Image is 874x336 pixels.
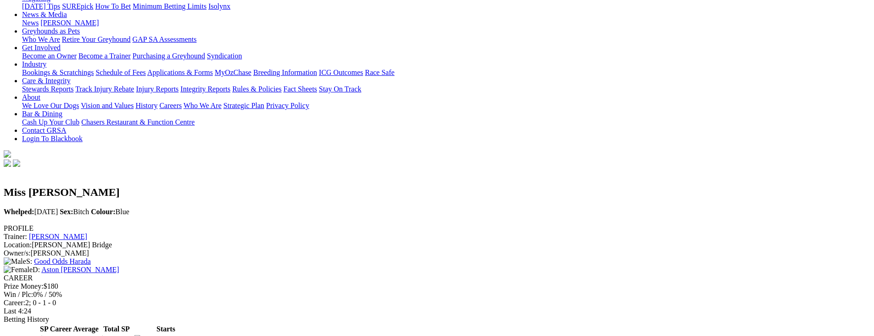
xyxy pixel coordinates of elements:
[22,44,61,51] a: Get Involved
[319,85,361,93] a: Stay On Track
[4,307,24,315] span: Last 4:
[4,290,33,298] span: Win / Plc:
[4,150,11,158] img: logo-grsa-white.png
[22,35,60,43] a: Who We Are
[22,52,870,60] div: Get Involved
[22,93,40,101] a: About
[4,282,44,290] span: Prize Money:
[4,241,32,249] span: Location:
[4,290,870,299] div: 0% / 50%
[4,299,25,307] span: Career:
[62,35,131,43] a: Retire Your Greyhound
[4,315,870,324] div: Betting History
[4,208,34,216] b: Whelped:
[100,325,133,334] th: Total SP
[91,208,129,216] span: Blue
[22,68,870,77] div: Industry
[29,233,87,240] a: [PERSON_NAME]
[4,282,870,290] div: $180
[81,118,195,126] a: Chasers Restaurant & Function Centre
[22,27,80,35] a: Greyhounds as Pets
[60,208,73,216] b: Sex:
[4,159,11,167] img: facebook.svg
[4,208,58,216] span: [DATE]
[319,68,363,76] a: ICG Outcomes
[22,60,46,68] a: Industry
[78,52,131,60] a: Become a Trainer
[22,102,79,109] a: We Love Our Dogs
[22,135,83,142] a: Login To Blackbook
[62,2,93,10] a: SUREpick
[60,208,89,216] span: Bitch
[365,68,394,76] a: Race Safe
[22,19,39,27] a: News
[184,102,222,109] a: Who We Are
[232,85,282,93] a: Rules & Policies
[4,299,870,307] div: 2; 0 - 1 - 0
[215,68,251,76] a: MyOzChase
[95,2,131,10] a: How To Bet
[207,52,242,60] a: Syndication
[22,102,870,110] div: About
[22,2,60,10] a: [DATE] Tips
[41,266,119,273] a: Aston [PERSON_NAME]
[4,186,870,199] h2: Miss [PERSON_NAME]
[22,126,66,134] a: Contact GRSA
[284,85,317,93] a: Fact Sheets
[133,2,206,10] a: Minimum Betting Limits
[4,266,33,274] img: Female
[133,35,197,43] a: GAP SA Assessments
[22,2,870,11] div: Wagering
[95,68,145,76] a: Schedule of Fees
[147,68,213,76] a: Applications & Forms
[22,19,870,27] div: News & Media
[22,118,79,126] a: Cash Up Your Club
[22,52,77,60] a: Become an Owner
[4,266,40,273] span: D:
[159,102,182,109] a: Careers
[81,102,134,109] a: Vision and Values
[22,68,94,76] a: Bookings & Scratchings
[22,35,870,44] div: Greyhounds as Pets
[4,233,27,240] span: Trainer:
[208,2,230,10] a: Isolynx
[266,102,309,109] a: Privacy Policy
[136,85,178,93] a: Injury Reports
[149,325,182,334] th: Starts
[4,257,32,265] span: S:
[4,241,870,249] div: [PERSON_NAME] Bridge
[4,257,26,266] img: Male
[133,52,205,60] a: Purchasing a Greyhound
[13,159,20,167] img: twitter.svg
[180,85,230,93] a: Integrity Reports
[22,110,62,118] a: Bar & Dining
[253,68,317,76] a: Breeding Information
[22,118,870,126] div: Bar & Dining
[22,85,73,93] a: Stewards Reports
[4,224,870,233] div: PROFILE
[22,85,870,93] div: Care & Integrity
[223,102,264,109] a: Strategic Plan
[91,208,115,216] b: Colour:
[75,85,134,93] a: Track Injury Rebate
[4,249,31,257] span: Owner/s:
[22,11,67,18] a: News & Media
[4,274,870,282] div: CAREER
[4,249,870,257] div: [PERSON_NAME]
[135,102,157,109] a: History
[22,77,71,85] a: Care & Integrity
[40,19,99,27] a: [PERSON_NAME]
[34,257,91,265] a: Good Odds Harada
[4,307,870,315] div: 24
[39,325,99,334] th: SP Career Average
